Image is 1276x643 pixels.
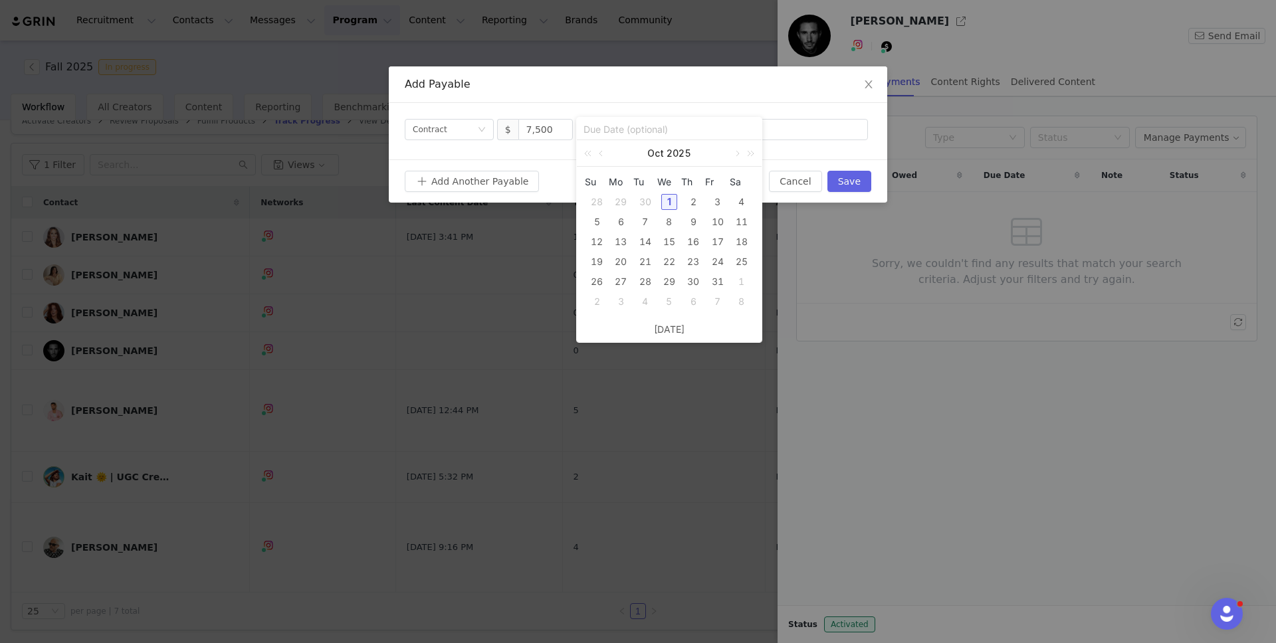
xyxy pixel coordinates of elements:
[863,79,874,90] i: icon: close
[681,292,705,312] td: November 6, 2025
[681,232,705,252] td: October 16, 2025
[705,272,729,292] td: October 31, 2025
[613,274,629,290] div: 27
[609,212,633,232] td: October 6, 2025
[710,254,726,270] div: 24
[405,171,539,192] button: Add Another Payable
[633,212,657,232] td: October 7, 2025
[661,274,677,290] div: 29
[609,172,633,192] th: Mon
[589,294,605,310] div: 2
[730,172,754,192] th: Sat
[681,212,705,232] td: October 9, 2025
[646,140,665,167] a: Oct
[730,232,754,252] td: October 18, 2025
[734,254,750,270] div: 25
[681,252,705,272] td: October 23, 2025
[710,274,726,290] div: 31
[657,172,681,192] th: Wed
[657,252,681,272] td: October 22, 2025
[710,234,726,250] div: 17
[661,254,677,270] div: 22
[637,274,653,290] div: 28
[685,234,701,250] div: 16
[661,294,677,310] div: 5
[734,274,750,290] div: 1
[730,292,754,312] td: November 8, 2025
[730,272,754,292] td: November 1, 2025
[413,120,447,139] div: Contract
[850,66,887,104] button: Close
[633,252,657,272] td: October 21, 2025
[633,192,657,212] td: September 30, 2025
[661,234,677,250] div: 15
[589,194,605,210] div: 28
[589,274,605,290] div: 26
[705,212,729,232] td: October 10, 2025
[613,194,629,210] div: 29
[585,252,609,272] td: October 19, 2025
[1211,598,1243,630] iframe: Intercom live chat
[609,192,633,212] td: September 29, 2025
[734,214,750,230] div: 11
[740,140,757,167] a: Next year (Control + right)
[478,126,486,135] i: icon: down
[685,194,701,210] div: 2
[584,122,755,136] input: Due Date (optional)
[657,272,681,292] td: October 29, 2025
[734,194,750,210] div: 4
[585,232,609,252] td: October 12, 2025
[585,176,609,188] span: Su
[681,119,868,140] input: Note (optional)
[734,234,750,250] div: 18
[589,214,605,230] div: 5
[685,294,701,310] div: 6
[585,292,609,312] td: November 2, 2025
[582,140,599,167] a: Last year (Control + left)
[609,252,633,272] td: October 20, 2025
[405,77,871,92] div: Add Payable
[585,192,609,212] td: September 28, 2025
[585,172,609,192] th: Sun
[613,294,629,310] div: 3
[613,214,629,230] div: 6
[730,252,754,272] td: October 25, 2025
[665,140,692,167] a: 2025
[661,214,677,230] div: 8
[685,254,701,270] div: 23
[633,272,657,292] td: October 28, 2025
[705,172,729,192] th: Fri
[613,234,629,250] div: 13
[589,254,605,270] div: 19
[657,176,681,188] span: We
[585,212,609,232] td: October 5, 2025
[633,232,657,252] td: October 14, 2025
[609,176,633,188] span: Mo
[705,192,729,212] td: October 3, 2025
[609,232,633,252] td: October 13, 2025
[769,171,821,192] button: Cancel
[596,140,608,167] a: Previous month (PageUp)
[637,234,653,250] div: 14
[685,274,701,290] div: 30
[589,234,605,250] div: 12
[681,176,705,188] span: Th
[730,212,754,232] td: October 11, 2025
[705,176,729,188] span: Fr
[637,214,653,230] div: 7
[637,294,653,310] div: 4
[654,317,685,342] a: [DATE]
[681,272,705,292] td: October 30, 2025
[685,214,701,230] div: 9
[705,232,729,252] td: October 17, 2025
[633,292,657,312] td: November 4, 2025
[657,192,681,212] td: October 1, 2025
[633,172,657,192] th: Tue
[734,294,750,310] div: 8
[710,294,726,310] div: 7
[681,192,705,212] td: October 2, 2025
[827,171,871,192] button: Save
[710,194,726,210] div: 3
[730,140,742,167] a: Next month (PageDown)
[609,292,633,312] td: November 3, 2025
